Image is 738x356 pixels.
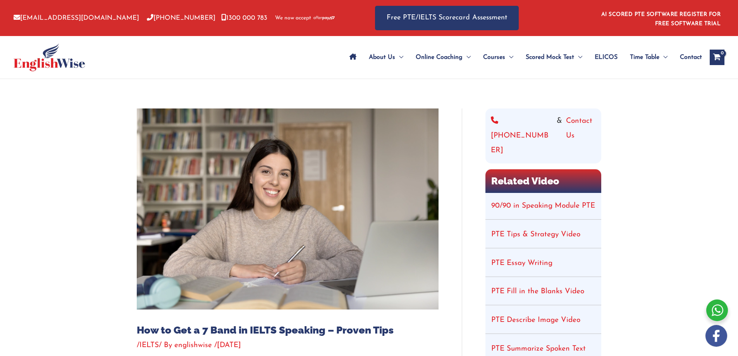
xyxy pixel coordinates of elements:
[491,114,553,158] a: [PHONE_NUMBER]
[409,44,477,71] a: Online CoachingMenu Toggle
[343,44,702,71] nav: Site Navigation: Main Menu
[139,342,159,349] a: IELTS
[416,44,463,71] span: Online Coaching
[491,231,580,238] a: PTE Tips & Strategy Video
[137,324,439,336] h1: How to Get a 7 Band in IELTS Speaking – Proven Tips
[483,44,505,71] span: Courses
[463,44,471,71] span: Menu Toggle
[680,44,702,71] span: Contact
[526,44,574,71] span: Scored Mock Test
[369,44,395,71] span: About Us
[710,50,724,65] a: View Shopping Cart, empty
[137,340,439,351] div: / / By /
[477,44,520,71] a: CoursesMenu Toggle
[221,15,267,21] a: 1300 000 783
[595,44,618,71] span: ELICOS
[520,44,588,71] a: Scored Mock TestMenu Toggle
[147,15,215,21] a: [PHONE_NUMBER]
[505,44,513,71] span: Menu Toggle
[363,44,409,71] a: About UsMenu Toggle
[630,44,659,71] span: Time Table
[588,44,624,71] a: ELICOS
[395,44,403,71] span: Menu Toggle
[313,16,335,20] img: Afterpay-Logo
[485,169,601,193] h2: Related Video
[624,44,674,71] a: Time TableMenu Toggle
[14,15,139,21] a: [EMAIL_ADDRESS][DOMAIN_NAME]
[491,316,580,324] a: PTE Describe Image Video
[601,12,721,27] a: AI SCORED PTE SOFTWARE REGISTER FOR FREE SOFTWARE TRIAL
[275,14,311,22] span: We now accept
[574,44,582,71] span: Menu Toggle
[491,202,595,210] a: 90/90 in Speaking Module PTE
[659,44,667,71] span: Menu Toggle
[375,6,519,30] a: Free PTE/IELTS Scorecard Assessment
[14,43,85,71] img: cropped-ew-logo
[491,345,586,353] a: PTE Summarize Spoken Text
[491,260,552,267] a: PTE Essay Writing
[217,342,241,349] span: [DATE]
[491,114,596,158] div: &
[174,342,214,349] a: englishwise
[674,44,702,71] a: Contact
[491,288,584,295] a: PTE Fill in the Blanks Video
[566,114,596,158] a: Contact Us
[174,342,212,349] span: englishwise
[705,325,727,347] img: white-facebook.png
[597,5,724,31] aside: Header Widget 1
